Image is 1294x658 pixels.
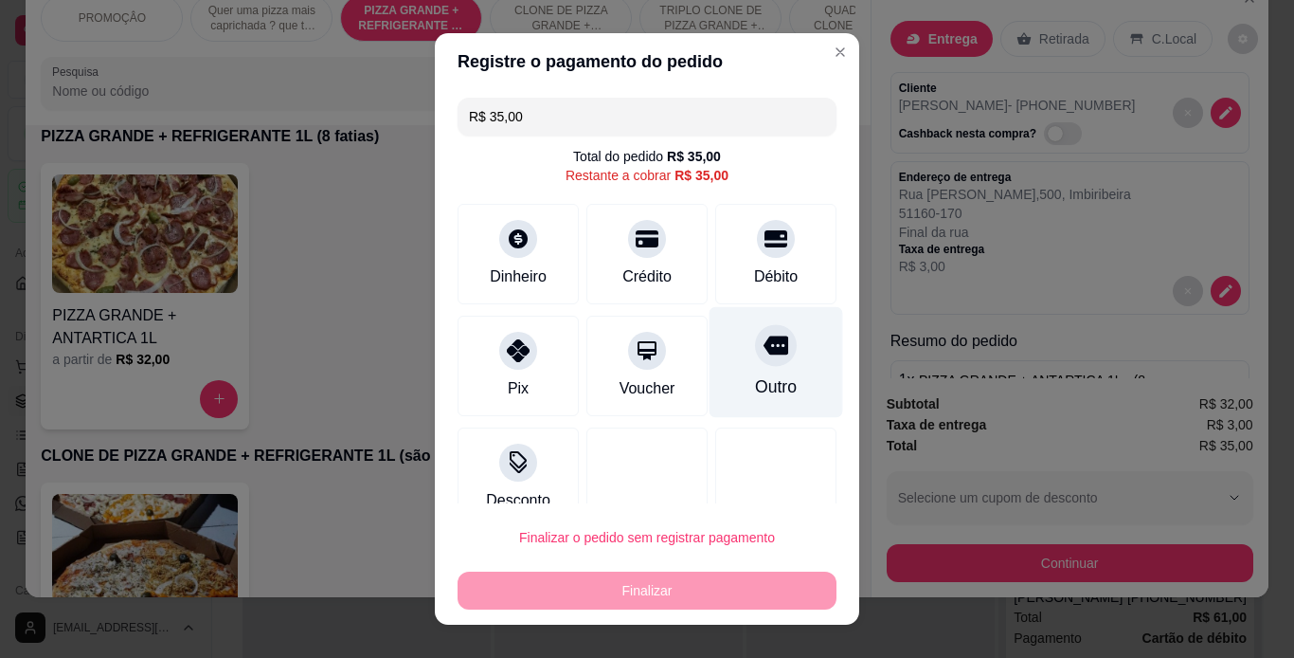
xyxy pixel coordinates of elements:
[754,265,798,288] div: Débito
[508,377,529,400] div: Pix
[486,489,550,512] div: Desconto
[469,98,825,136] input: Ex.: hambúrguer de cordeiro
[490,265,547,288] div: Dinheiro
[435,33,859,90] header: Registre o pagamento do pedido
[573,147,721,166] div: Total do pedido
[622,265,672,288] div: Crédito
[755,375,797,399] div: Outro
[620,377,675,400] div: Voucher
[825,37,855,67] button: Close
[667,147,721,166] div: R$ 35,00
[674,166,728,185] div: R$ 35,00
[458,519,836,557] button: Finalizar o pedido sem registrar pagamento
[566,166,728,185] div: Restante a cobrar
